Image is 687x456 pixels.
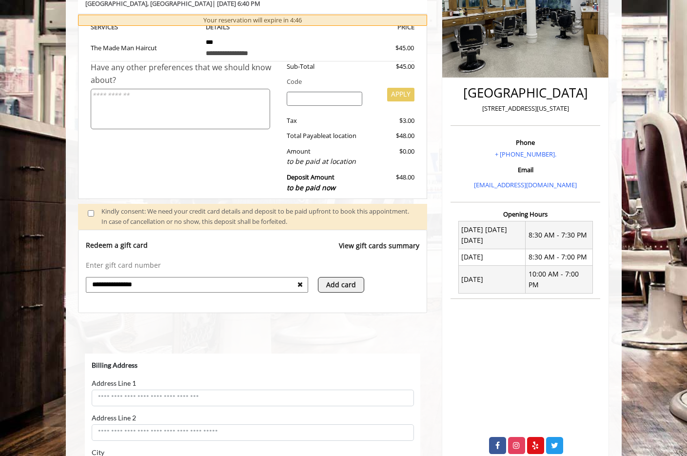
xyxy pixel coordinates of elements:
[526,266,593,294] td: 10:00 AM - 7:00 PM
[526,249,593,265] td: 8:30 AM - 7:00 PM
[307,21,415,33] th: PRICE
[7,7,53,16] b: Billing Address
[370,116,414,126] div: $3.00
[7,198,35,207] label: Country
[451,211,600,218] h3: Opening Hours
[474,180,577,189] a: [EMAIL_ADDRESS][DOMAIN_NAME]
[326,131,356,140] span: at location
[360,43,414,53] div: $45.00
[279,77,414,87] div: Code
[198,21,307,33] th: DETAILS
[299,233,330,248] button: Submit
[370,172,414,193] div: $48.00
[453,103,598,114] p: [STREET_ADDRESS][US_STATE]
[7,60,51,68] label: Address Line 2
[91,33,199,61] td: The Made Man Haircut
[458,221,526,249] td: [DATE] [DATE] [DATE]
[458,266,526,294] td: [DATE]
[91,21,199,33] th: SERVICE
[115,22,118,31] span: S
[387,88,414,101] button: APPLY
[526,221,593,249] td: 8:30 AM - 7:30 PM
[370,61,414,72] div: $45.00
[279,116,370,126] div: Tax
[453,139,598,146] h3: Phone
[78,15,428,26] div: Your reservation will expire in 4:46
[339,240,419,260] a: View gift cards summary
[279,61,370,72] div: Sub-Total
[287,156,362,167] div: to be paid at location
[453,86,598,100] h2: [GEOGRAPHIC_DATA]
[279,146,370,167] div: Amount
[318,277,364,293] button: Add card
[101,206,417,227] div: Kindly consent: We need your credit card details and deposit to be paid upfront to book this appo...
[86,240,148,250] p: Redeem a gift card
[279,131,370,141] div: Total Payable
[7,164,37,172] label: Zip Code
[370,131,414,141] div: $48.00
[86,260,420,270] p: Enter gift card number
[453,166,598,173] h3: Email
[495,150,556,159] a: + [PHONE_NUMBER].
[458,249,526,265] td: [DATE]
[7,129,22,138] label: State
[7,25,51,34] label: Address Line 1
[7,140,329,157] select: States List
[7,95,20,103] label: City
[91,61,280,86] div: Have any other preferences that we should know about?
[370,146,414,167] div: $0.00
[287,183,335,192] span: to be paid now
[287,173,335,192] b: Deposit Amount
